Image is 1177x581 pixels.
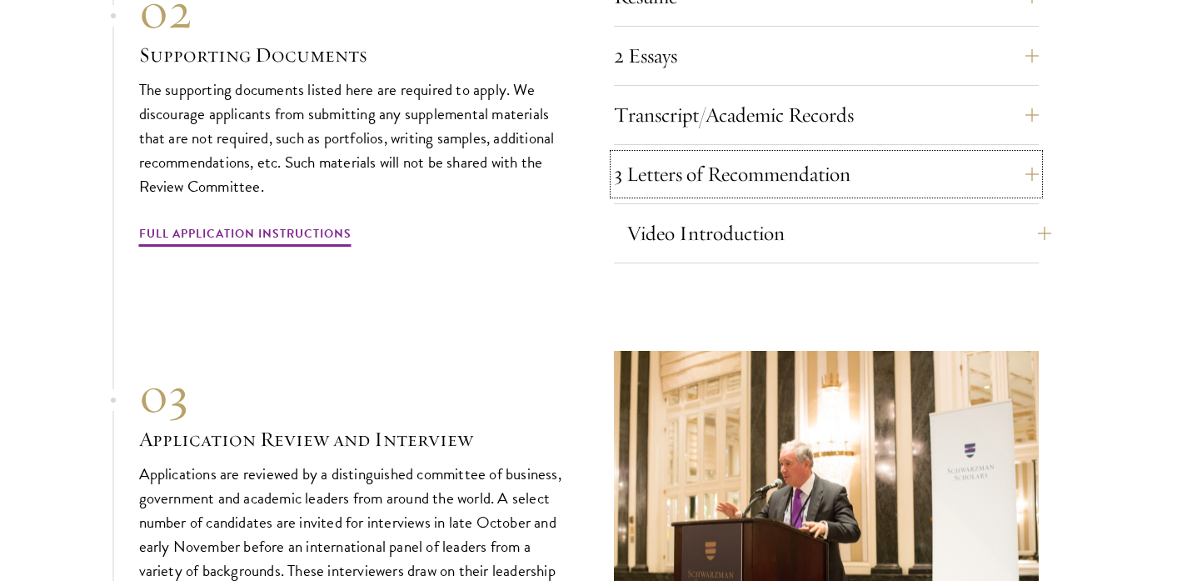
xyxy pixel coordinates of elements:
[139,78,564,198] p: The supporting documents listed here are required to apply. We discourage applicants from submitt...
[139,425,564,453] h3: Application Review and Interview
[139,365,564,425] div: 03
[626,213,1051,253] button: Video Introduction
[139,223,352,249] a: Full Application Instructions
[614,154,1039,194] button: 3 Letters of Recommendation
[614,95,1039,135] button: Transcript/Academic Records
[139,41,564,69] h3: Supporting Documents
[614,36,1039,76] button: 2 Essays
